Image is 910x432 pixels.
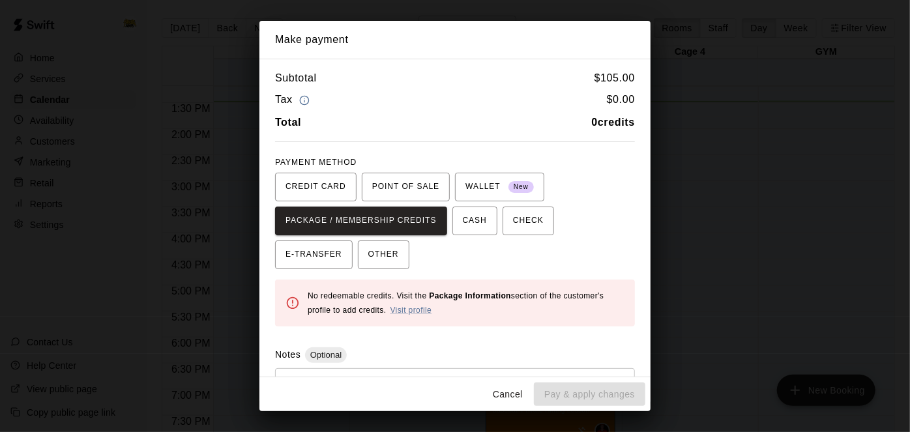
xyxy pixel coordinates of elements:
button: Cancel [487,382,529,407]
label: Notes [275,349,301,360]
span: OTHER [368,244,399,265]
button: CASH [452,207,497,235]
button: POINT OF SALE [362,173,450,201]
span: New [508,179,534,196]
h6: Tax [275,91,313,109]
h6: $ 105.00 [594,70,635,87]
b: Total [275,117,301,128]
h6: $ 0.00 [607,91,635,109]
span: CASH [463,210,487,231]
span: No redeemable credits. Visit the section of the customer's profile to add credits. [308,291,604,315]
span: PACKAGE / MEMBERSHIP CREDITS [286,210,437,231]
button: CREDIT CARD [275,173,357,201]
button: WALLET New [455,173,544,201]
span: CREDIT CARD [286,177,346,197]
a: Visit profile [390,306,432,315]
span: PAYMENT METHOD [275,158,357,167]
button: E-TRANSFER [275,240,353,269]
span: Optional [305,350,347,360]
span: WALLET [465,177,534,197]
button: PACKAGE / MEMBERSHIP CREDITS [275,207,447,235]
b: 0 credits [592,117,636,128]
span: E-TRANSFER [286,244,342,265]
span: CHECK [513,210,544,231]
h2: Make payment [259,21,651,59]
span: POINT OF SALE [372,177,439,197]
button: CHECK [503,207,554,235]
button: OTHER [358,240,409,269]
b: Package Information [429,291,511,300]
h6: Subtotal [275,70,317,87]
